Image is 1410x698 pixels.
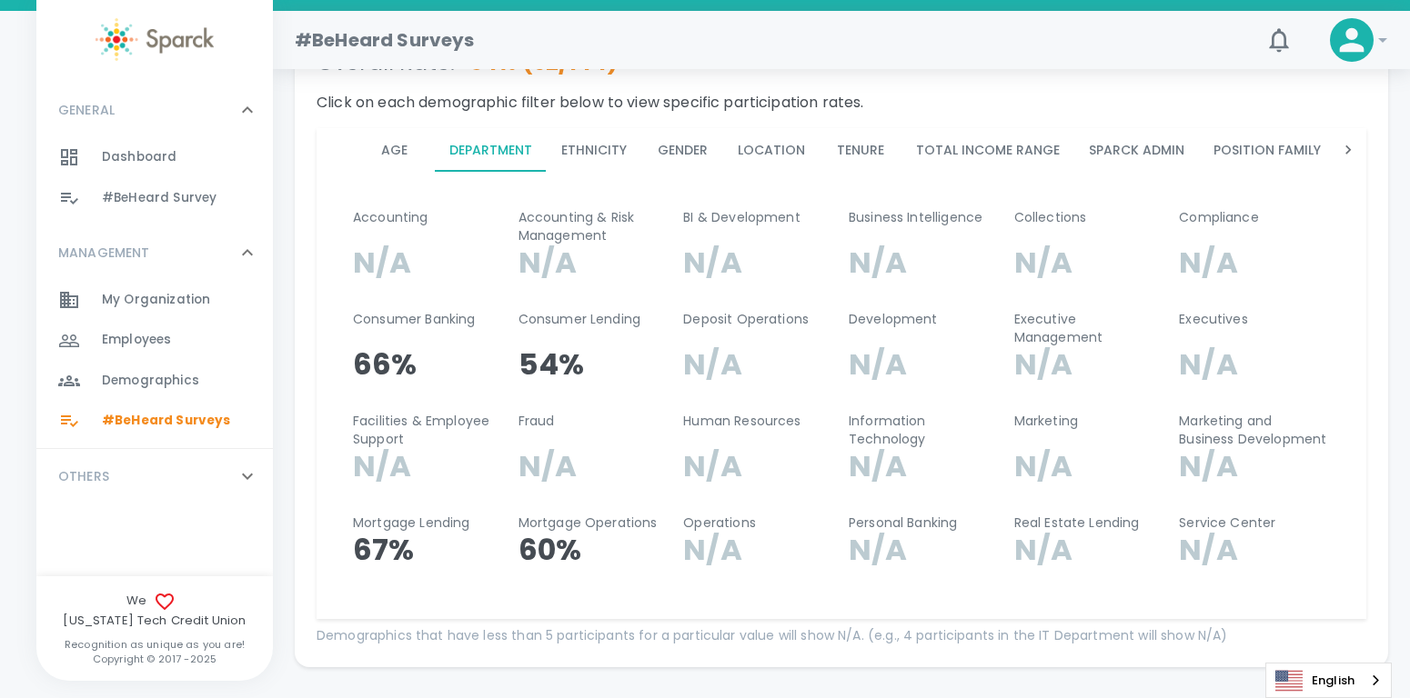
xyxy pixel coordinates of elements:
div: OTHERS [36,449,273,504]
p: Compliance [1179,208,1330,226]
p: Demographics that have less than 5 participants for a particular value will show N/A. (e.g., 4 pa... [317,626,1366,644]
p: Deposit Operations [683,310,834,328]
p: Service Center [1179,514,1330,532]
span: N/A [683,445,741,486]
span: N/A [1014,242,1073,283]
a: #BeHeard Survey [36,178,273,218]
span: N/A [683,344,741,384]
span: Demographics [102,372,199,390]
p: MANAGEMENT [58,244,150,262]
div: disabled tabs example [353,128,1330,172]
p: Personal Banking [849,514,1000,532]
span: Employees [102,331,171,349]
p: Mortgage Lending [353,514,504,532]
p: GENERAL [58,101,115,119]
span: N/A [519,242,577,283]
p: OTHERS [58,467,109,485]
span: N/A [353,242,411,283]
p: 66% [353,346,504,383]
span: My Organization [102,291,210,309]
span: N/A [1179,242,1237,283]
a: Dashboard [36,137,273,177]
span: N/A [849,445,907,486]
p: BI & Development [683,208,834,226]
button: Sparck Admin [1074,128,1199,172]
span: N/A [1179,529,1237,570]
p: 60% [519,532,670,568]
p: Executive Management [1014,310,1165,346]
span: N/A [519,445,577,486]
p: Business Intelligence [849,208,1000,226]
a: #BeHeard Surveys [36,401,273,441]
button: Gender [641,128,723,172]
span: #BeHeard Survey [102,189,217,207]
span: N/A [683,242,741,283]
div: Language [1265,663,1392,698]
img: Sparck logo [96,18,214,61]
a: My Organization [36,280,273,320]
p: Recognition as unique as you are! [36,637,273,652]
span: Dashboard [102,148,176,166]
span: We [US_STATE] Tech Credit Union [36,591,273,630]
span: N/A [353,445,411,486]
button: Position Family [1199,128,1335,172]
p: Click on each demographic filter below to view specific participation rates. [317,92,1366,114]
div: GENERAL [36,137,273,225]
p: Marketing and Business Development [1179,412,1330,448]
span: N/A [849,529,907,570]
p: 54% [519,346,670,383]
div: MANAGEMENT [36,225,273,280]
span: N/A [849,242,907,283]
p: Accounting [353,208,504,226]
p: Development [849,310,1000,328]
span: #BeHeard Surveys [102,412,230,430]
button: Total Income Range [901,128,1074,172]
p: Human Resources [683,412,834,430]
span: N/A [1179,344,1237,384]
span: N/A [1179,445,1237,486]
a: English [1266,663,1391,697]
aside: Language selected: English [1265,663,1392,698]
p: Fraud [519,412,670,430]
button: Department [435,128,547,172]
p: 67% [353,532,504,568]
button: Ethnicity [547,128,641,172]
span: N/A [849,344,907,384]
span: N/A [683,529,741,570]
p: Executives [1179,310,1330,328]
p: Operations [683,514,834,532]
p: Consumer Banking [353,310,504,328]
button: Location [723,128,820,172]
span: N/A [1014,529,1073,570]
span: N/A [1014,445,1073,486]
p: Accounting & Risk Management [519,208,670,244]
p: Copyright © 2017 - 2025 [36,652,273,666]
div: GENERAL [36,83,273,137]
a: Sparck logo [36,18,273,61]
p: Marketing [1014,412,1165,430]
p: Information Technology [849,412,1000,448]
p: Facilities & Employee Support [353,412,504,448]
p: Collections [1014,208,1165,226]
p: Mortgage Operations [519,514,670,532]
div: MANAGEMENT [36,280,273,449]
span: N/A [1014,344,1073,384]
a: Employees [36,320,273,360]
h1: #BeHeard Surveys [295,25,474,55]
p: Consumer Lending [519,310,670,328]
a: Demographics [36,361,273,401]
button: Age [353,128,435,172]
p: Real Estate Lending [1014,514,1165,532]
button: Tenure [820,128,901,172]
